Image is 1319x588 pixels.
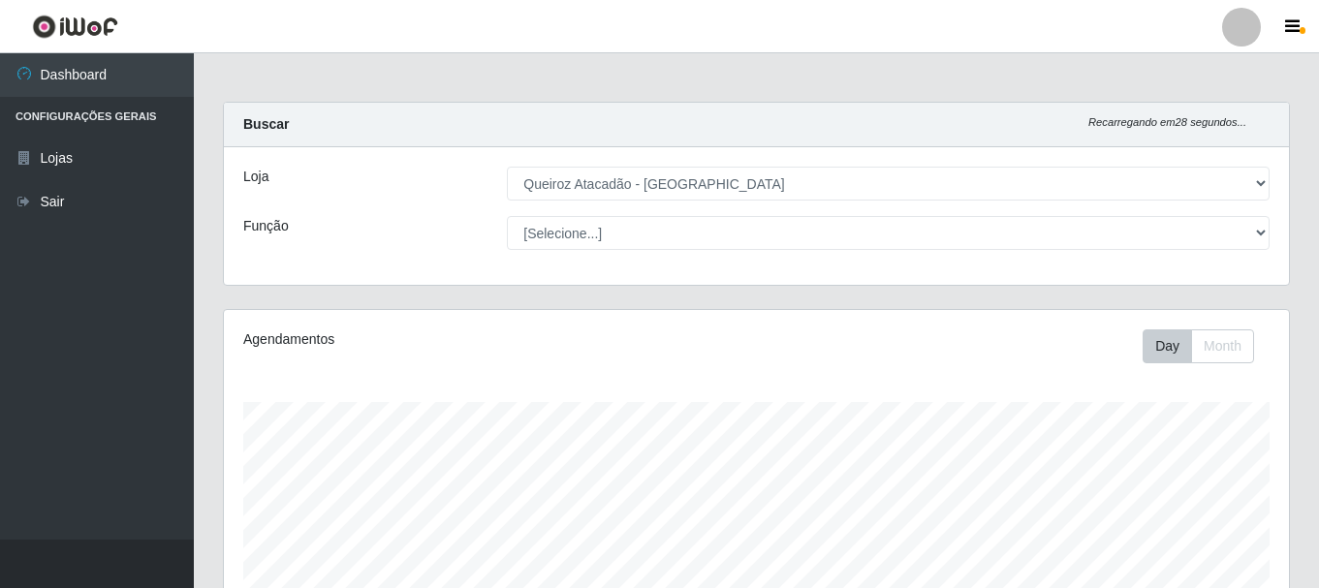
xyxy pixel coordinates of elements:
[243,116,289,132] strong: Buscar
[1143,329,1192,363] button: Day
[1191,329,1254,363] button: Month
[1143,329,1270,363] div: Toolbar with button groups
[243,167,268,187] label: Loja
[243,216,289,236] label: Função
[243,329,654,350] div: Agendamentos
[1143,329,1254,363] div: First group
[1088,116,1246,128] i: Recarregando em 28 segundos...
[32,15,118,39] img: CoreUI Logo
